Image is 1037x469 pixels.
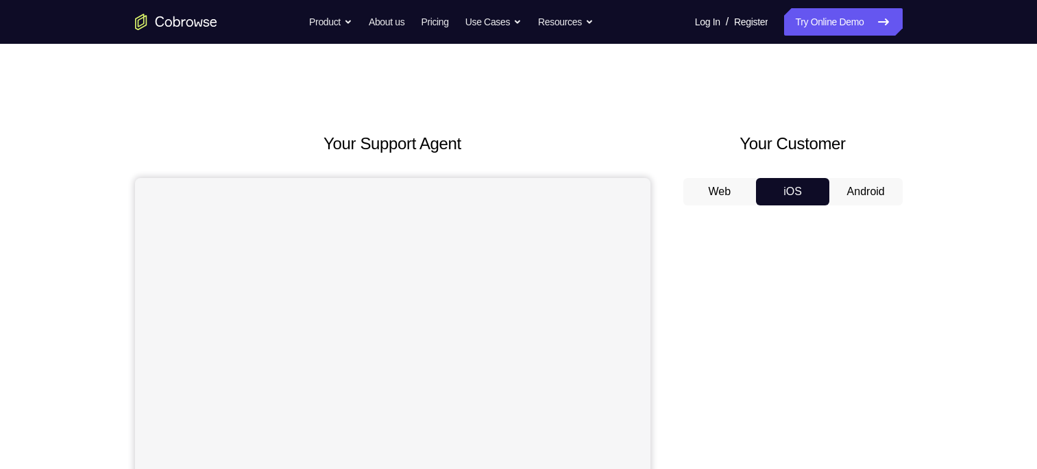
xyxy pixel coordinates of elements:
button: Web [683,178,757,205]
a: Log In [695,8,720,36]
span: / [726,14,729,30]
a: Register [734,8,768,36]
a: Try Online Demo [784,8,902,36]
a: Pricing [421,8,448,36]
h2: Your Customer [683,131,903,156]
button: iOS [756,178,829,205]
button: Android [829,178,903,205]
button: Resources [538,8,594,36]
a: About us [369,8,404,36]
a: Go to the home page [135,14,217,30]
h2: Your Support Agent [135,131,650,156]
button: Product [309,8,352,36]
button: Use Cases [465,8,522,36]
